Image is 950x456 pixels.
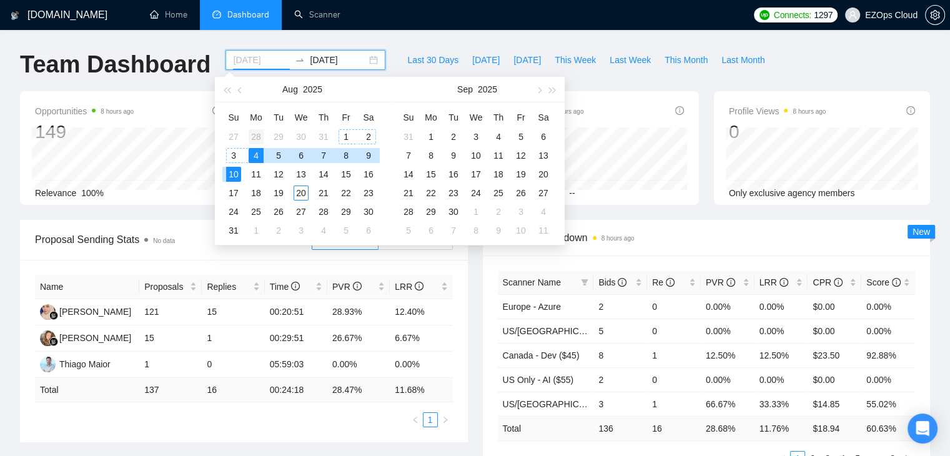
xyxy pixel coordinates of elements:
[468,167,483,182] div: 17
[808,319,861,343] td: $0.00
[227,9,269,20] span: Dashboard
[249,223,264,238] div: 1
[335,165,357,184] td: 2025-08-15
[465,165,487,184] td: 2025-09-17
[665,53,708,67] span: This Month
[316,148,331,163] div: 7
[487,127,510,146] td: 2025-09-04
[153,237,175,244] span: No data
[578,273,591,292] span: filter
[729,120,826,144] div: 0
[267,202,290,221] td: 2025-08-26
[925,5,945,25] button: setting
[487,202,510,221] td: 2025-10-02
[249,148,264,163] div: 4
[397,202,420,221] td: 2025-09-28
[265,299,327,325] td: 00:20:51
[510,107,532,127] th: Fr
[666,278,675,287] span: info-circle
[423,204,438,219] div: 29
[593,294,647,319] td: 2
[658,50,715,70] button: This Month
[412,416,419,424] span: left
[40,357,56,372] img: TM
[478,77,497,102] button: 2025
[35,188,76,198] span: Relevance
[569,188,575,198] span: --
[468,148,483,163] div: 10
[202,275,264,299] th: Replies
[513,186,528,201] div: 26
[401,167,416,182] div: 14
[603,50,658,70] button: Last Week
[290,221,312,240] td: 2025-09-03
[335,146,357,165] td: 2025-08-08
[249,167,264,182] div: 11
[267,165,290,184] td: 2025-08-12
[357,184,380,202] td: 2025-08-23
[555,53,596,67] span: This Week
[295,55,305,65] span: to
[503,399,678,409] a: US/[GEOGRAPHIC_DATA] - Keywords ($40)
[861,319,915,343] td: 0.00%
[332,282,362,292] span: PVR
[415,282,423,290] span: info-circle
[755,319,808,343] td: 0.00%
[271,186,286,201] div: 19
[357,221,380,240] td: 2025-09-06
[316,204,331,219] div: 28
[532,127,555,146] td: 2025-09-06
[510,165,532,184] td: 2025-09-19
[446,204,461,219] div: 30
[755,294,808,319] td: 0.00%
[760,277,788,287] span: LRR
[423,412,438,427] li: 1
[491,223,506,238] div: 9
[407,53,458,67] span: Last 30 Days
[35,232,312,247] span: Proposal Sending Stats
[510,127,532,146] td: 2025-09-05
[532,107,555,127] th: Sa
[491,186,506,201] div: 25
[59,305,131,319] div: [PERSON_NAME]
[532,221,555,240] td: 2025-10-11
[906,106,915,115] span: info-circle
[487,107,510,127] th: Th
[423,186,438,201] div: 22
[536,223,551,238] div: 11
[423,148,438,163] div: 8
[40,330,56,346] img: NK
[925,10,945,20] a: setting
[339,186,354,201] div: 22
[397,165,420,184] td: 2025-09-14
[294,223,309,238] div: 3
[245,202,267,221] td: 2025-08-25
[207,280,250,294] span: Replies
[40,304,56,320] img: AJ
[442,127,465,146] td: 2025-09-02
[721,53,764,67] span: Last Month
[226,204,241,219] div: 24
[808,294,861,319] td: $0.00
[726,278,735,287] span: info-circle
[420,107,442,127] th: Mo
[222,165,245,184] td: 2025-08-10
[513,167,528,182] div: 19
[222,184,245,202] td: 2025-08-17
[618,278,626,287] span: info-circle
[647,294,701,319] td: 0
[487,221,510,240] td: 2025-10-09
[361,148,376,163] div: 9
[316,167,331,182] div: 14
[35,275,139,299] th: Name
[397,221,420,240] td: 2025-10-05
[793,108,826,115] time: 8 hours ago
[357,127,380,146] td: 2025-08-02
[361,223,376,238] div: 6
[593,319,647,343] td: 5
[81,188,104,198] span: 100%
[335,184,357,202] td: 2025-08-22
[446,167,461,182] div: 16
[222,221,245,240] td: 2025-08-31
[465,127,487,146] td: 2025-09-03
